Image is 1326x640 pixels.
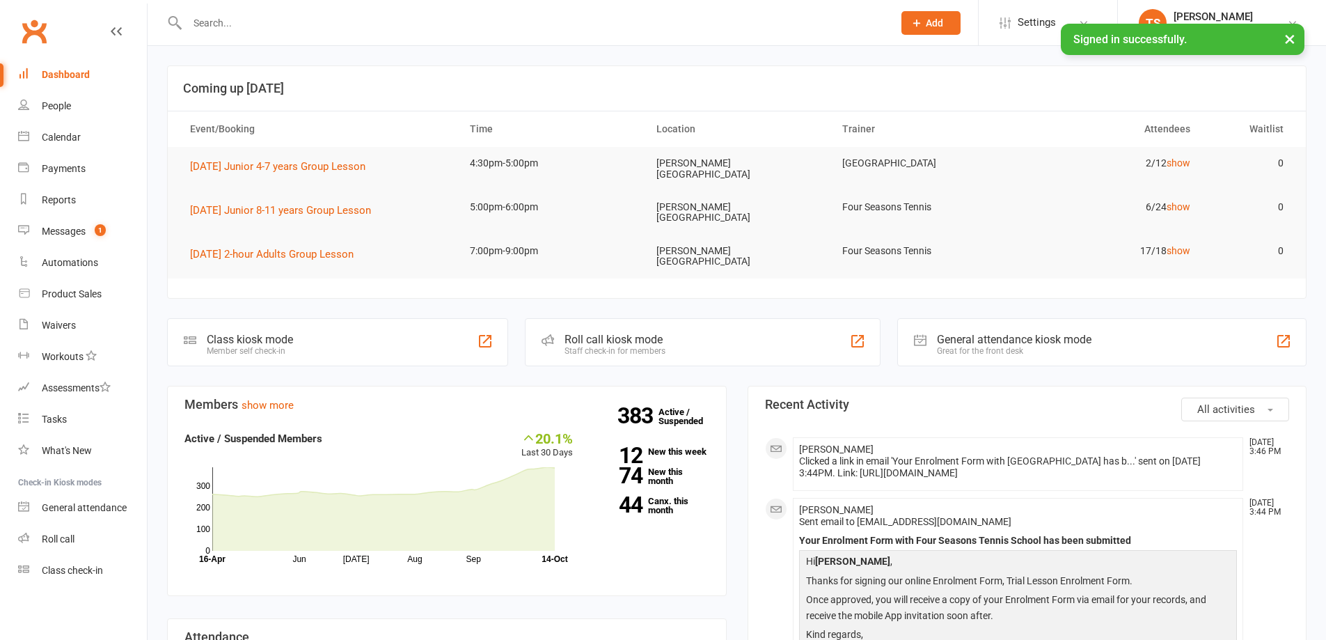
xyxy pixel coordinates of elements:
button: [DATE] Junior 8-11 years Group Lesson [190,202,381,219]
a: Waivers [18,310,147,341]
div: Workouts [42,351,84,362]
a: Workouts [18,341,147,373]
div: Roll call kiosk mode [565,333,665,346]
div: Reports [42,194,76,205]
div: TS [1139,9,1167,37]
td: 7:00pm-9:00pm [457,235,644,267]
button: [DATE] 2-hour Adults Group Lesson [190,246,363,263]
a: Calendar [18,122,147,153]
span: Add [926,17,943,29]
strong: 12 [594,445,642,466]
a: Product Sales [18,279,147,310]
div: Messages [42,226,86,237]
div: Roll call [42,533,74,545]
h3: Recent Activity [765,398,1290,412]
th: Waitlist [1203,111,1296,147]
div: Automations [42,257,98,268]
a: show [1167,157,1190,169]
div: Clicked a link in email 'Your Enrolment Form with [GEOGRAPHIC_DATA] has b...' sent on [DATE] 3:44... [799,455,1238,479]
td: 0 [1203,235,1296,267]
strong: [PERSON_NAME] [815,556,890,567]
a: Assessments [18,373,147,404]
a: Class kiosk mode [18,555,147,586]
span: [DATE] 2-hour Adults Group Lesson [190,248,354,260]
a: Payments [18,153,147,185]
div: Calendar [42,132,81,143]
span: [PERSON_NAME] [799,504,874,515]
div: Tasks [42,414,67,425]
div: Payments [42,163,86,174]
td: [PERSON_NAME][GEOGRAPHIC_DATA] [644,147,830,191]
a: show [1167,201,1190,212]
th: Event/Booking [177,111,457,147]
strong: 74 [594,465,642,486]
span: Signed in successfully. [1073,33,1187,46]
a: Messages 1 [18,216,147,247]
div: General attendance kiosk mode [937,333,1091,346]
div: Your Enrolment Form with Four Seasons Tennis School has been submitted [799,535,1238,547]
div: People [42,100,71,111]
a: Reports [18,185,147,216]
button: All activities [1181,398,1289,421]
td: 17/18 [1016,235,1203,267]
td: Four Seasons Tennis [830,235,1016,267]
button: [DATE] Junior 4-7 years Group Lesson [190,158,375,175]
span: All activities [1197,403,1255,416]
a: 383Active / Suspended [658,397,720,436]
a: Clubworx [17,14,52,49]
p: Hi , [803,554,1234,572]
div: Last 30 Days [521,430,573,460]
span: Settings [1018,7,1056,38]
div: Class check-in [42,565,103,576]
div: [PERSON_NAME] [1174,10,1268,23]
td: [PERSON_NAME][GEOGRAPHIC_DATA] [644,191,830,235]
div: Class kiosk mode [207,333,293,346]
input: Search... [183,13,883,33]
th: Attendees [1016,111,1203,147]
a: 12New this week [594,447,709,456]
a: Automations [18,247,147,279]
strong: Active / Suspended Members [184,432,322,445]
th: Trainer [830,111,1016,147]
a: What's New [18,435,147,467]
td: 2/12 [1016,147,1203,180]
div: 20.1% [521,430,573,446]
td: 5:00pm-6:00pm [457,191,644,224]
a: Dashboard [18,59,147,91]
time: [DATE] 3:46 PM [1242,438,1288,456]
span: [DATE] Junior 4-7 years Group Lesson [190,160,365,173]
span: [PERSON_NAME] [799,444,874,455]
div: Member self check-in [207,346,293,356]
div: Waivers [42,320,76,331]
p: Once approved, you will receive a copy of your Enrolment Form via email for your records, and rec... [803,592,1234,627]
div: Dashboard [42,69,90,80]
a: show [1167,245,1190,256]
a: 44Canx. this month [594,497,709,515]
span: [DATE] Junior 8-11 years Group Lesson [190,204,371,217]
div: Assessments [42,382,111,393]
td: [PERSON_NAME][GEOGRAPHIC_DATA] [644,235,830,279]
th: Location [644,111,830,147]
h3: Members [184,398,709,412]
td: Four Seasons Tennis [830,191,1016,224]
div: Staff check-in for members [565,346,665,356]
p: Thanks for signing our online Enrolment Form, Trial Lesson Enrolment Form. [803,573,1234,592]
a: 74New this month [594,467,709,485]
strong: 44 [594,494,642,515]
a: General attendance kiosk mode [18,492,147,524]
h3: Coming up [DATE] [183,81,1291,95]
strong: 383 [617,405,658,426]
div: General attendance [42,502,127,513]
span: Sent email to [EMAIL_ADDRESS][DOMAIN_NAME] [799,516,1011,527]
div: [GEOGRAPHIC_DATA] [1174,23,1268,36]
time: [DATE] 3:44 PM [1242,499,1288,517]
th: Time [457,111,644,147]
button: Add [901,11,961,35]
div: What's New [42,445,92,456]
td: 6/24 [1016,191,1203,224]
td: 4:30pm-5:00pm [457,147,644,180]
a: People [18,91,147,122]
div: Great for the front desk [937,346,1091,356]
a: Tasks [18,404,147,435]
a: show more [242,399,294,412]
